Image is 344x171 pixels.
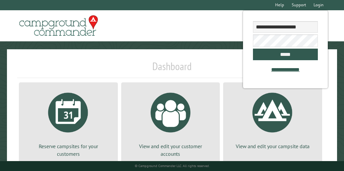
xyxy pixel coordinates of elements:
a: View and edit your customer accounts [129,88,212,157]
a: Reserve campsites for your customers [27,88,110,157]
img: Campground Commander [17,13,100,39]
small: © Campground Commander LLC. All rights reserved. [135,164,210,168]
a: View and edit your campsite data [231,88,314,150]
p: Reserve campsites for your customers [27,143,110,157]
h1: Dashboard [17,60,327,78]
p: View and edit your customer accounts [129,143,212,157]
p: View and edit your campsite data [231,143,314,150]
